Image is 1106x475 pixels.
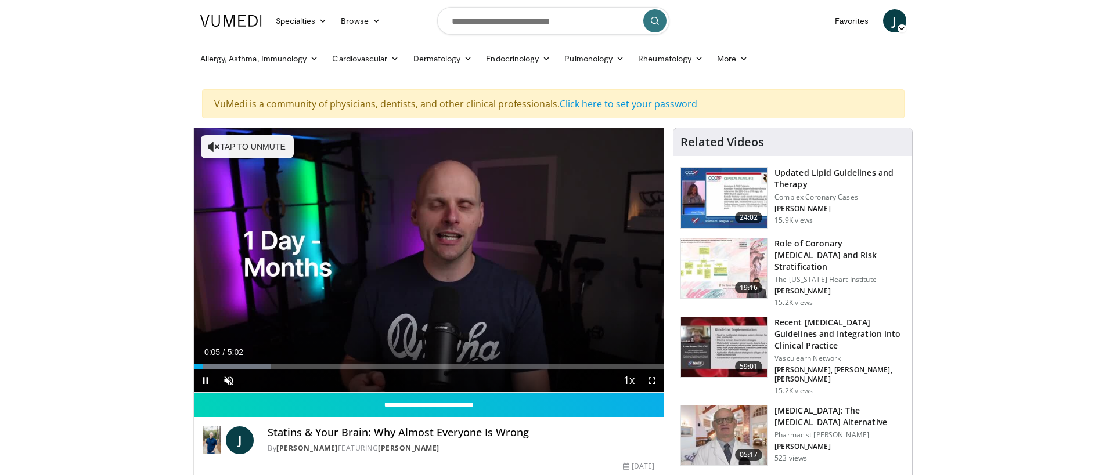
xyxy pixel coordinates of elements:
a: Click here to set your password [560,97,697,110]
a: [PERSON_NAME] [276,443,338,453]
a: Rheumatology [631,47,710,70]
a: [PERSON_NAME] [378,443,439,453]
button: Playback Rate [617,369,640,392]
div: [DATE] [623,461,654,472]
p: Complex Coronary Cases [774,193,905,202]
a: Favorites [828,9,876,32]
img: 1efa8c99-7b8a-4ab5-a569-1c219ae7bd2c.150x105_q85_crop-smart_upscale.jpg [681,238,767,299]
button: Fullscreen [640,369,664,392]
a: Endocrinology [479,47,557,70]
a: Allergy, Asthma, Immunology [193,47,326,70]
div: VuMedi is a community of physicians, dentists, and other clinical professionals. [202,89,905,118]
a: Pulmonology [557,47,631,70]
p: The [US_STATE] Heart Institute [774,275,905,284]
a: More [710,47,755,70]
span: / [223,347,225,357]
span: 59:01 [735,361,763,372]
a: 19:16 Role of Coronary [MEDICAL_DATA] and Risk Stratification The [US_STATE] Heart Institute [PER... [680,238,905,307]
p: [PERSON_NAME], [PERSON_NAME], [PERSON_NAME] [774,365,905,384]
button: Unmute [217,369,240,392]
h4: Statins & Your Brain: Why Almost Everyone Is Wrong [268,426,654,439]
h3: Role of Coronary [MEDICAL_DATA] and Risk Stratification [774,238,905,273]
p: [PERSON_NAME] [774,287,905,296]
a: 24:02 Updated Lipid Guidelines and Therapy Complex Coronary Cases [PERSON_NAME] 15.9K views [680,167,905,229]
p: [PERSON_NAME] [774,204,905,213]
p: 523 views [774,454,807,463]
video-js: Video Player [194,128,664,393]
a: Specialties [269,9,334,32]
h3: Recent [MEDICAL_DATA] Guidelines and Integration into Clinical Practice [774,317,905,351]
a: 05:17 [MEDICAL_DATA]: The [MEDICAL_DATA] Alternative Pharmacist [PERSON_NAME] [PERSON_NAME] 523 v... [680,405,905,466]
img: 87825f19-cf4c-4b91-bba1-ce218758c6bb.150x105_q85_crop-smart_upscale.jpg [681,317,767,378]
a: Cardiovascular [325,47,406,70]
span: 5:02 [228,347,243,357]
a: Browse [334,9,387,32]
img: 77f671eb-9394-4acc-bc78-a9f077f94e00.150x105_q85_crop-smart_upscale.jpg [681,168,767,228]
span: 0:05 [204,347,220,357]
h3: [MEDICAL_DATA]: The [MEDICAL_DATA] Alternative [774,405,905,428]
a: 59:01 Recent [MEDICAL_DATA] Guidelines and Integration into Clinical Practice Vasculearn Network ... [680,317,905,396]
p: Vasculearn Network [774,354,905,363]
input: Search topics, interventions [437,7,669,35]
a: J [226,426,254,454]
img: ce9609b9-a9bf-4b08-84dd-8eeb8ab29fc6.150x105_q85_crop-smart_upscale.jpg [681,405,767,466]
a: Dermatology [406,47,480,70]
button: Pause [194,369,217,392]
p: [PERSON_NAME] [774,442,905,451]
a: J [883,9,906,32]
img: Dr. Jordan Rennicke [203,426,222,454]
h3: Updated Lipid Guidelines and Therapy [774,167,905,190]
h4: Related Videos [680,135,764,149]
div: Progress Bar [194,364,664,369]
button: Tap to unmute [201,135,294,158]
div: By FEATURING [268,443,654,454]
span: 05:17 [735,449,763,461]
span: 19:16 [735,282,763,293]
p: Pharmacist [PERSON_NAME] [774,430,905,440]
img: VuMedi Logo [200,15,262,27]
p: 15.9K views [774,216,813,225]
span: 24:02 [735,212,763,223]
p: 15.2K views [774,298,813,307]
p: 15.2K views [774,386,813,396]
